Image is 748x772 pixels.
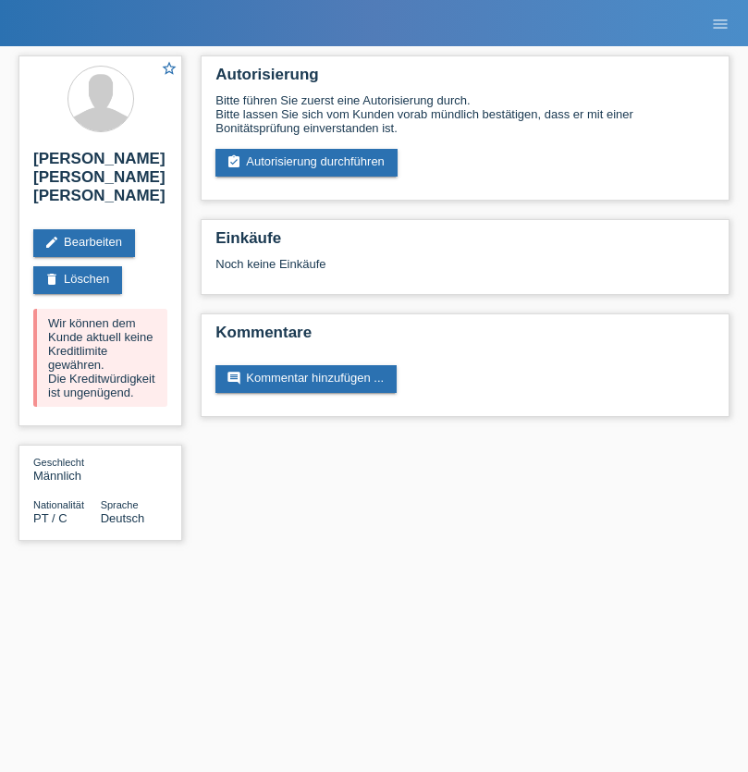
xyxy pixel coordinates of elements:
h2: [PERSON_NAME] [PERSON_NAME] [PERSON_NAME] [33,150,167,214]
div: Bitte führen Sie zuerst eine Autorisierung durch. Bitte lassen Sie sich vom Kunden vorab mündlich... [215,93,715,135]
a: commentKommentar hinzufügen ... [215,365,397,393]
a: deleteLöschen [33,266,122,294]
i: star_border [161,60,178,77]
a: menu [702,18,739,29]
a: editBearbeiten [33,229,135,257]
span: Nationalität [33,499,84,510]
a: star_border [161,60,178,80]
h2: Autorisierung [215,66,715,93]
div: Männlich [33,455,101,483]
i: delete [44,272,59,287]
i: edit [44,235,59,250]
span: Portugal / C / 29.03.2021 [33,511,67,525]
i: comment [227,371,241,386]
div: Noch keine Einkäufe [215,257,715,285]
h2: Einkäufe [215,229,715,257]
span: Deutsch [101,511,145,525]
span: Geschlecht [33,457,84,468]
h2: Kommentare [215,324,715,351]
div: Wir können dem Kunde aktuell keine Kreditlimite gewähren. Die Kreditwürdigkeit ist ungenügend. [33,309,167,407]
span: Sprache [101,499,139,510]
i: menu [711,15,730,33]
a: assignment_turned_inAutorisierung durchführen [215,149,398,177]
i: assignment_turned_in [227,154,241,169]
